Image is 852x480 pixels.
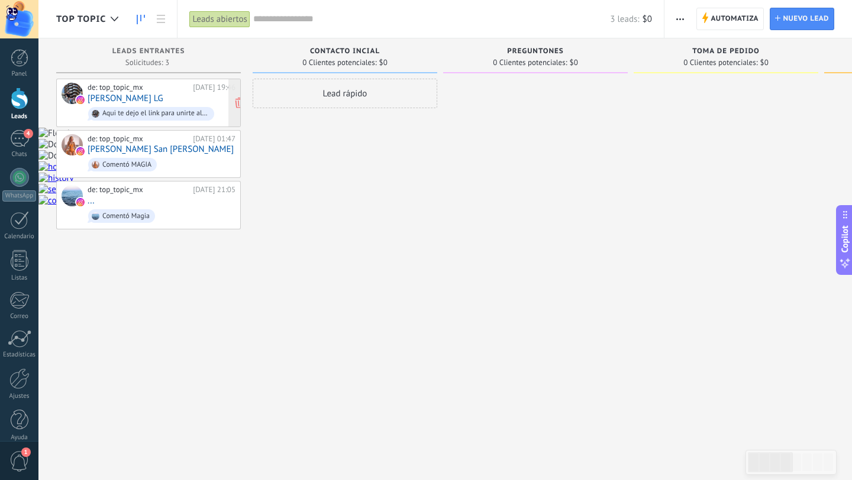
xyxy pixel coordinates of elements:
[493,59,567,66] span: 0 Clientes potenciales:
[88,185,189,194] div: de: top_topic_mx
[88,93,163,103] a: [PERSON_NAME] LG
[770,8,834,30] a: Nuevo lead
[570,59,578,66] span: $0
[711,8,759,30] span: Automatiza
[102,109,209,118] div: Aqui te dejo el link para unirte al grupo, 👇🏻 si no puedes unirte por aqui, puedes comentar la pa...
[2,151,37,158] div: Chats
[2,351,37,359] div: Estadísticas
[125,59,169,66] span: Solicitudes: 3
[610,14,639,25] span: 3 leads:
[783,8,829,30] span: Nuevo lead
[449,47,622,57] div: PREGUNTONES
[102,212,150,220] div: Comentó Magia
[379,59,388,66] span: $0
[507,47,564,56] span: PREGUNTONES
[88,83,189,92] div: de: top_topic_mx
[692,47,760,56] span: TOMA DE PEDIDO
[643,14,652,25] span: $0
[189,11,250,28] div: Leads abiertos
[62,134,83,155] div: Kassandra San Andrés
[640,47,812,57] div: TOMA DE PEDIDO
[88,196,95,206] a: ...
[2,113,37,121] div: Leads
[2,70,37,78] div: Panel
[76,96,85,104] img: instagram.svg
[302,59,376,66] span: 0 Clientes potenciales:
[696,8,764,30] a: Automatiza
[88,134,189,144] div: de: top_topic_mx
[76,198,85,206] img: instagram.svg
[2,434,37,442] div: Ayuda
[2,190,36,202] div: WhatsApp
[88,144,234,154] a: [PERSON_NAME] San [PERSON_NAME]
[24,129,33,138] span: 4
[62,47,235,57] div: Leads Entrantes
[193,83,235,92] div: [DATE] 19:46
[253,79,437,108] div: Lead rápido
[839,226,851,253] span: Copilot
[56,14,106,25] span: TOP TOPIC
[76,147,85,155] img: instagram.svg
[193,185,235,194] div: [DATE] 21:05
[21,447,31,457] span: 1
[193,134,235,144] div: [DATE] 01:47
[102,161,151,169] div: Comentó MAGIA
[2,274,37,282] div: Listas
[2,393,37,400] div: Ajustes
[760,59,769,66] span: $0
[683,59,757,66] span: 0 Clientes potenciales:
[2,313,37,320] div: Correo
[112,47,185,56] span: Leads Entrantes
[62,83,83,104] div: A D R I A N LG
[2,233,37,241] div: Calendario
[310,47,380,56] span: Contacto iNCIAL
[259,47,431,57] div: Contacto iNCIAL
